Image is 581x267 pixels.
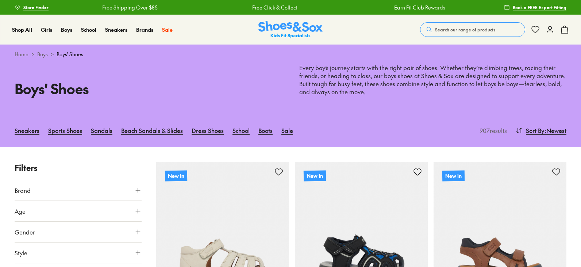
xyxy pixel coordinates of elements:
[93,4,149,11] a: Free Shipping Over $85
[258,21,323,39] a: Shoes & Sox
[81,26,96,33] span: School
[435,26,495,33] span: Search our range of products
[165,170,187,181] p: New In
[442,170,465,181] p: New In
[15,180,142,201] button: Brand
[420,22,525,37] button: Search our range of products
[526,126,545,135] span: Sort By
[91,122,112,138] a: Sandals
[258,21,323,39] img: SNS_Logo_Responsive.svg
[513,4,566,11] span: Book a FREE Expert Fitting
[258,122,273,138] a: Boots
[545,126,566,135] span: : Newest
[162,26,173,34] a: Sale
[41,26,52,33] span: Girls
[15,243,142,263] button: Style
[15,201,142,221] button: Age
[299,64,566,96] p: Every boy’s journey starts with the right pair of shoes. Whether they’re climbing trees, racing t...
[385,4,436,11] a: Earn Fit Club Rewards
[121,122,183,138] a: Beach Sandals & Slides
[15,186,31,195] span: Brand
[15,1,49,14] a: Store Finder
[15,207,26,215] span: Age
[61,26,72,33] span: Boys
[57,50,83,58] span: Boys' Shoes
[15,248,27,257] span: Style
[232,122,250,138] a: School
[516,122,566,138] button: Sort By:Newest
[192,122,224,138] a: Dress Shoes
[15,162,142,174] p: Filters
[12,26,32,33] span: Shop All
[281,122,293,138] a: Sale
[23,4,49,11] span: Store Finder
[61,26,72,34] a: Boys
[15,50,28,58] a: Home
[48,122,82,138] a: Sports Shoes
[81,26,96,34] a: School
[136,26,153,33] span: Brands
[136,26,153,34] a: Brands
[15,50,566,58] div: > >
[243,4,288,11] a: Free Click & Collect
[477,126,507,135] p: 907 results
[504,1,566,14] a: Book a FREE Expert Fitting
[15,228,35,236] span: Gender
[105,26,127,34] a: Sneakers
[12,26,32,34] a: Shop All
[41,26,52,34] a: Girls
[105,26,127,33] span: Sneakers
[304,170,326,181] p: New In
[162,26,173,33] span: Sale
[15,78,282,99] h1: Boys' Shoes
[15,122,39,138] a: Sneakers
[37,50,48,58] a: Boys
[15,222,142,242] button: Gender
